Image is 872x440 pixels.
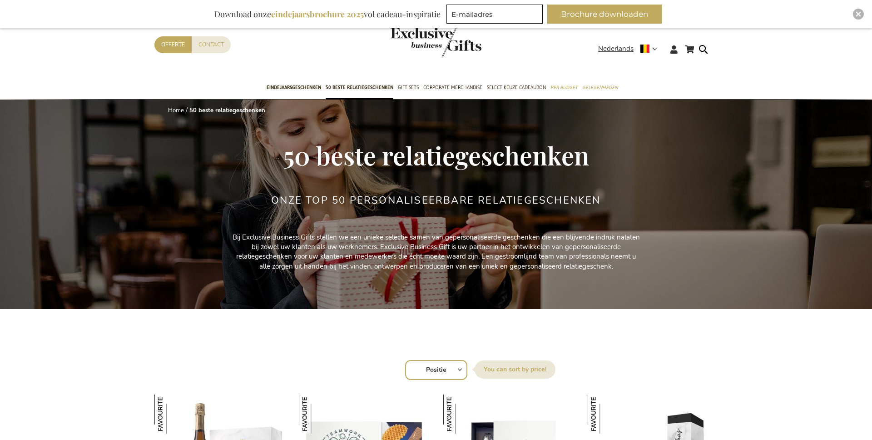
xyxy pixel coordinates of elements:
img: Gepersonaliseerd Zeeuws Mosselbestek [443,395,482,434]
span: 50 beste relatiegeschenken [283,138,589,172]
b: eindejaarsbrochure 2025 [271,9,364,20]
span: Nederlands [598,44,634,54]
span: Eindejaarsgeschenken [267,83,321,92]
a: Offerte [154,36,192,53]
form: marketing offers and promotions [446,5,545,26]
label: Sorteer op [475,360,555,379]
a: Home [168,106,184,115]
strong: 50 beste relatiegeschenken [189,106,265,115]
div: Close [853,9,864,20]
img: Jules Destrooper Jules' Finest Geschenkbox [299,395,338,434]
a: Contact [192,36,231,53]
div: Nederlands [598,44,663,54]
img: Exclusive Business gifts logo [391,27,481,57]
span: Corporate Merchandise [423,83,482,92]
div: Download onze vol cadeau-inspiratie [210,5,445,24]
span: Gelegenheden [582,83,618,92]
button: Brochure downloaden [547,5,662,24]
p: Bij Exclusive Business Gifts stellen we een unieke selectie samen van gepersonaliseerde geschenke... [232,233,640,272]
input: E-mailadres [446,5,543,24]
span: Select Keuze Cadeaubon [487,83,546,92]
h2: Onze TOP 50 Personaliseerbare Relatiegeschenken [271,195,600,206]
img: Close [856,11,861,17]
span: 50 beste relatiegeschenken [326,83,393,92]
img: The Perfect Temptations Box [588,395,627,434]
img: Sparkling Temptations Box [154,395,193,434]
span: Per Budget [550,83,578,92]
span: Gift Sets [398,83,419,92]
a: store logo [391,27,436,57]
